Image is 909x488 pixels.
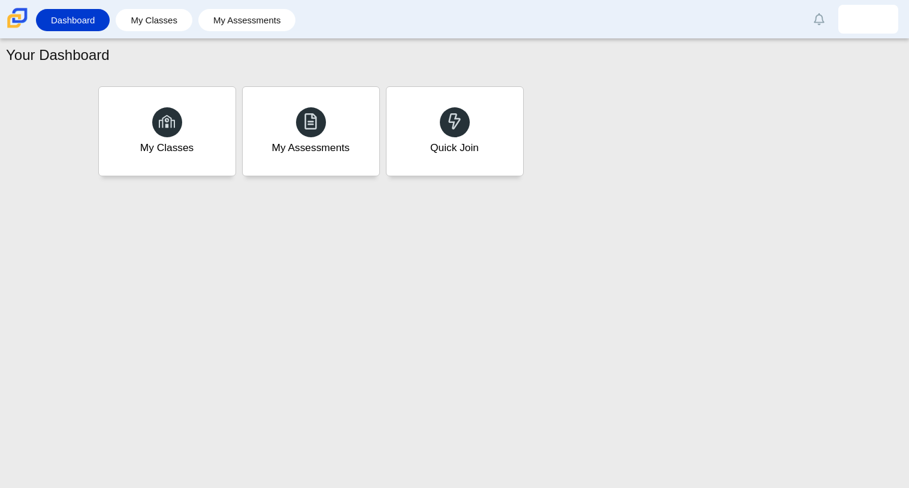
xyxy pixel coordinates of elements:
[386,86,524,176] a: Quick Join
[122,9,186,31] a: My Classes
[204,9,290,31] a: My Assessments
[859,10,878,29] img: jacqueline.gonzale.S6X9gg
[242,86,380,176] a: My Assessments
[430,140,479,155] div: Quick Join
[98,86,236,176] a: My Classes
[42,9,104,31] a: Dashboard
[5,5,30,31] img: Carmen School of Science & Technology
[5,22,30,32] a: Carmen School of Science & Technology
[6,45,110,65] h1: Your Dashboard
[838,5,898,34] a: jacqueline.gonzale.S6X9gg
[272,140,350,155] div: My Assessments
[806,6,832,32] a: Alerts
[140,140,194,155] div: My Classes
